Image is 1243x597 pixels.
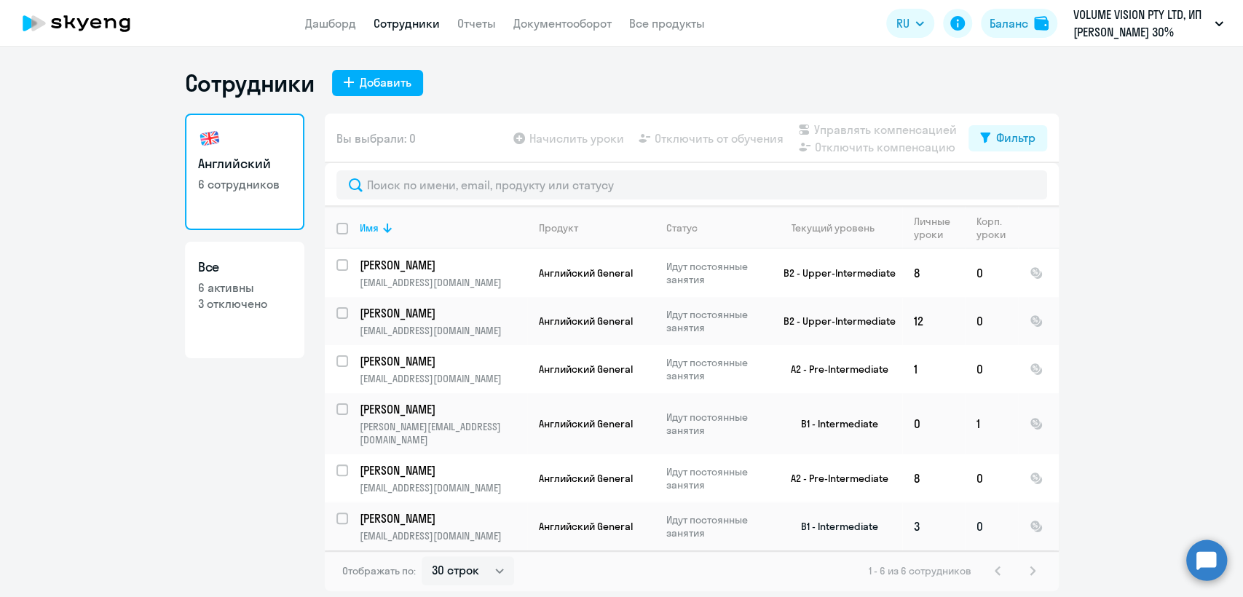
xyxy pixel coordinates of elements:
[336,130,416,147] span: Вы выбрали: 0
[360,305,526,321] a: [PERSON_NAME]
[513,16,612,31] a: Документооборот
[360,401,524,417] p: [PERSON_NAME]
[792,221,875,234] div: Текущий уровень
[976,215,1008,241] div: Корп. уроки
[539,221,578,234] div: Продукт
[360,221,379,234] div: Имя
[666,260,766,286] p: Идут постоянные занятия
[198,127,221,150] img: english
[360,420,526,446] p: [PERSON_NAME][EMAIL_ADDRESS][DOMAIN_NAME]
[360,353,524,369] p: [PERSON_NAME]
[767,297,902,345] td: B2 - Upper-Intermediate
[996,129,1035,146] div: Фильтр
[360,305,524,321] p: [PERSON_NAME]
[539,221,654,234] div: Продукт
[990,15,1028,32] div: Баланс
[360,462,526,478] a: [PERSON_NAME]
[1073,6,1209,41] p: VOLUME VISION PTY LTD, ИП [PERSON_NAME] 30%
[539,417,633,430] span: Английский General
[342,564,416,577] span: Отображать по:
[539,363,633,376] span: Английский General
[902,454,965,502] td: 8
[965,393,1018,454] td: 1
[539,520,633,533] span: Английский General
[185,114,304,230] a: Английский6 сотрудников
[902,502,965,550] td: 3
[965,249,1018,297] td: 0
[914,215,964,241] div: Личные уроки
[965,502,1018,550] td: 0
[360,257,524,273] p: [PERSON_NAME]
[976,215,1017,241] div: Корп. уроки
[981,9,1057,38] button: Балансbalance
[360,221,526,234] div: Имя
[902,297,965,345] td: 12
[1066,6,1231,41] button: VOLUME VISION PTY LTD, ИП [PERSON_NAME] 30%
[198,176,291,192] p: 6 сотрудников
[305,16,356,31] a: Дашборд
[767,502,902,550] td: B1 - Intermediate
[198,154,291,173] h3: Английский
[360,324,526,337] p: [EMAIL_ADDRESS][DOMAIN_NAME]
[767,454,902,502] td: A2 - Pre-Intermediate
[767,393,902,454] td: B1 - Intermediate
[539,315,633,328] span: Английский General
[374,16,440,31] a: Сотрудники
[360,510,524,526] p: [PERSON_NAME]
[1034,16,1049,31] img: balance
[767,249,902,297] td: B2 - Upper-Intermediate
[360,462,524,478] p: [PERSON_NAME]
[360,510,526,526] a: [PERSON_NAME]
[778,221,901,234] div: Текущий уровень
[360,372,526,385] p: [EMAIL_ADDRESS][DOMAIN_NAME]
[869,564,971,577] span: 1 - 6 из 6 сотрудников
[767,345,902,393] td: A2 - Pre-Intermediate
[360,353,526,369] a: [PERSON_NAME]
[539,266,633,280] span: Английский General
[968,125,1047,151] button: Фильтр
[666,411,766,437] p: Идут постоянные занятия
[902,345,965,393] td: 1
[965,454,1018,502] td: 0
[332,70,423,96] button: Добавить
[360,529,526,542] p: [EMAIL_ADDRESS][DOMAIN_NAME]
[666,465,766,491] p: Идут постоянные занятия
[914,215,955,241] div: Личные уроки
[902,249,965,297] td: 8
[360,257,526,273] a: [PERSON_NAME]
[539,472,633,485] span: Английский General
[666,221,766,234] div: Статус
[965,345,1018,393] td: 0
[902,393,965,454] td: 0
[185,242,304,358] a: Все6 активны3 отключено
[198,280,291,296] p: 6 активны
[336,170,1047,199] input: Поиск по имени, email, продукту или статусу
[896,15,909,32] span: RU
[666,221,698,234] div: Статус
[360,401,526,417] a: [PERSON_NAME]
[198,296,291,312] p: 3 отключено
[666,356,766,382] p: Идут постоянные занятия
[185,68,315,98] h1: Сотрудники
[360,276,526,289] p: [EMAIL_ADDRESS][DOMAIN_NAME]
[666,513,766,539] p: Идут постоянные занятия
[198,258,291,277] h3: Все
[666,308,766,334] p: Идут постоянные занятия
[629,16,705,31] a: Все продукты
[457,16,496,31] a: Отчеты
[360,481,526,494] p: [EMAIL_ADDRESS][DOMAIN_NAME]
[965,297,1018,345] td: 0
[886,9,934,38] button: RU
[360,74,411,91] div: Добавить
